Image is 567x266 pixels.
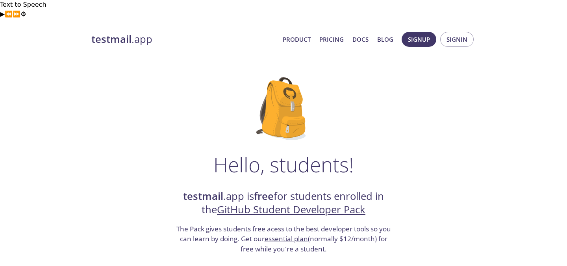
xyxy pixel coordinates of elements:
[175,190,392,217] h2: .app is for students enrolled in the
[175,224,392,254] h3: The Pack gives students free acess to the best developer tools so you can learn by doing. Get our...
[13,9,20,19] button: Forward
[5,9,13,19] button: Previous
[352,34,369,44] a: Docs
[377,34,393,44] a: Blog
[447,34,467,44] span: Signin
[183,189,223,203] strong: testmail
[319,34,344,44] a: Pricing
[91,32,132,46] strong: testmail
[20,9,26,19] button: Settings
[408,34,430,44] span: Signup
[254,189,274,203] strong: free
[440,32,474,47] button: Signin
[283,34,311,44] a: Product
[265,234,308,243] a: essential plan
[217,203,365,216] a: GitHub Student Developer Pack
[256,77,311,140] img: github-student-backpack.png
[402,32,436,47] button: Signup
[91,33,276,46] a: testmail.app
[213,153,354,176] h1: Hello, students!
